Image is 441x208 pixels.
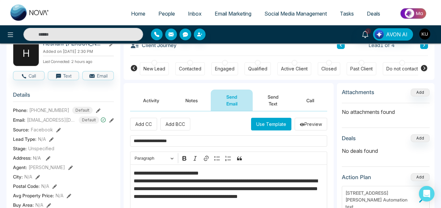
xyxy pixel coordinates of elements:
img: Nova CRM Logo [10,5,49,21]
span: [PHONE_NUMBER] [29,107,69,114]
span: Email Marketing [215,10,251,17]
span: N/A [24,173,32,180]
button: Add [411,89,430,96]
span: Agent: [13,164,27,171]
p: No attachments found [342,103,430,116]
div: Active Client [281,66,308,72]
span: Unspecified [28,145,54,152]
span: Postal Code : [13,183,40,190]
span: 1 [365,28,371,34]
button: Paragraph [132,153,177,163]
span: Tasks [340,10,354,17]
span: [EMAIL_ADDRESS][DOMAIN_NAME] [27,116,76,123]
span: N/A [56,192,63,199]
button: Add [411,134,430,142]
div: Engaged [215,66,234,72]
button: Add CC [130,118,157,130]
button: Add BCC [160,118,190,130]
span: Address: [13,154,41,161]
button: Use Template [251,118,291,130]
span: People [158,10,175,17]
p: No deals found [342,147,430,155]
button: Preview [295,118,327,130]
button: Call [13,71,45,80]
h2: Heshani [PERSON_NAME] [43,40,103,47]
h3: Action Plan [342,174,371,180]
div: Contacted [179,66,201,72]
span: Paragraph [135,154,168,162]
p: Last Connected: 2 hours ago [43,57,114,65]
div: Editor toolbar [130,152,327,164]
button: Activity [130,90,172,111]
span: Lead 1 of 4 [368,41,395,49]
h3: Attachments [342,89,374,95]
div: New Lead [143,66,165,72]
h3: Deals [342,135,356,141]
div: H [13,40,39,66]
button: Call [293,90,327,111]
img: User Avatar [419,29,430,40]
a: 1 [357,28,373,40]
span: Lead Type: [13,136,36,142]
span: N/A [38,136,46,142]
button: AVON AI [373,28,413,41]
button: Send Text [253,90,293,111]
img: Market-place.gif [390,6,437,21]
a: Home [125,7,152,20]
span: AVON AI [386,31,408,38]
span: Email: [13,116,25,123]
span: Home [131,10,145,17]
button: Text [48,71,79,80]
span: [PERSON_NAME] [29,164,65,171]
span: Facebook [31,126,53,133]
button: Send Email [211,90,253,111]
img: Lead Flow [375,30,384,39]
span: Default [72,107,93,114]
a: Social Media Management [258,7,333,20]
button: Notes [172,90,211,111]
span: Stage: [13,145,27,152]
div: Do not contact [386,66,418,72]
div: Closed [321,66,337,72]
span: Deals [367,10,380,17]
p: Added on [DATE] 2:30 PM [43,49,114,55]
div: Past Client [350,66,373,72]
button: Add [411,173,430,181]
span: Phone: [13,107,28,114]
a: Tasks [333,7,360,20]
span: Source: [13,126,29,133]
h3: Details [13,92,114,102]
div: Open Intercom Messenger [419,186,434,202]
span: Default [79,116,99,124]
div: Qualified [248,66,267,72]
span: Avg Property Price : [13,192,54,199]
span: Social Media Management [264,10,327,17]
span: N/A [33,155,41,161]
span: N/A [41,183,49,190]
span: City : [13,173,23,180]
span: Add [411,89,430,95]
a: Email Marketing [208,7,258,20]
a: People [152,7,181,20]
a: Deals [360,7,387,20]
a: Inbox [181,7,208,20]
h3: Client Journey [130,40,177,50]
button: Email [82,71,114,80]
span: Inbox [188,10,202,17]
